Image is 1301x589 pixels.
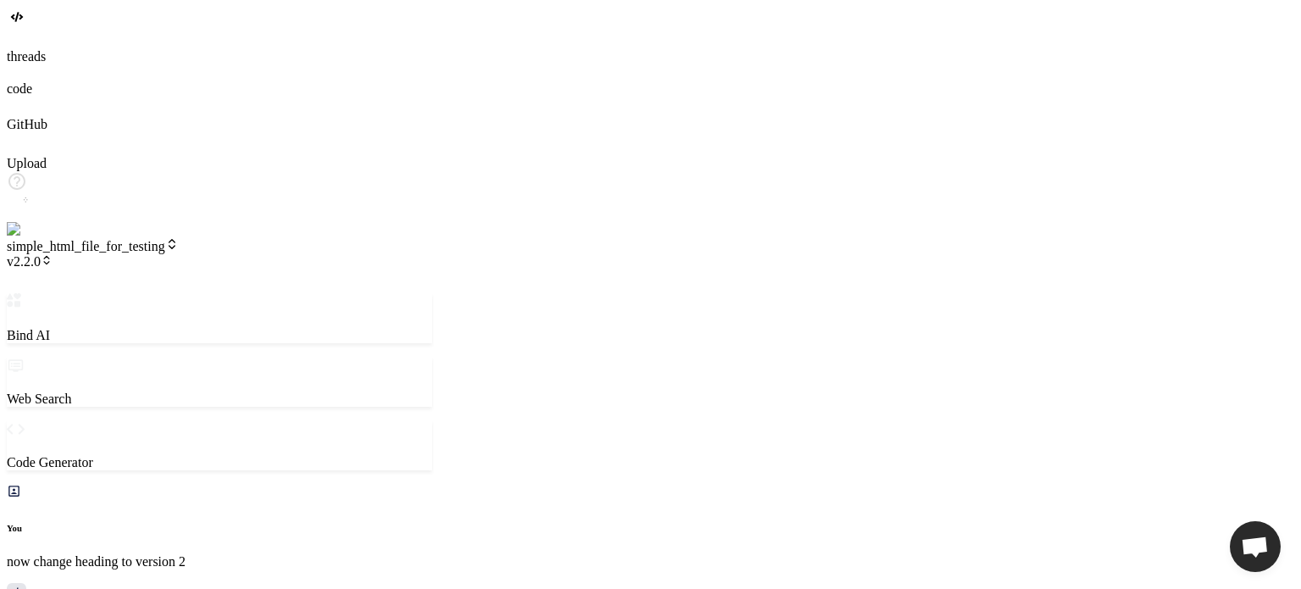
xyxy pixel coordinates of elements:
span: v2.2.0 [7,254,53,269]
p: Code Generator [7,455,432,470]
label: Upload [7,156,47,170]
img: settings [7,222,62,237]
div: Open chat [1230,521,1281,572]
p: Bind AI [7,328,432,343]
p: now change heading to version 2 [7,554,432,570]
p: Web Search [7,392,432,407]
label: threads [7,49,46,64]
h6: You [7,523,432,533]
span: simple_html_file_for_testing [7,239,179,253]
label: code [7,81,32,96]
label: GitHub [7,117,47,131]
